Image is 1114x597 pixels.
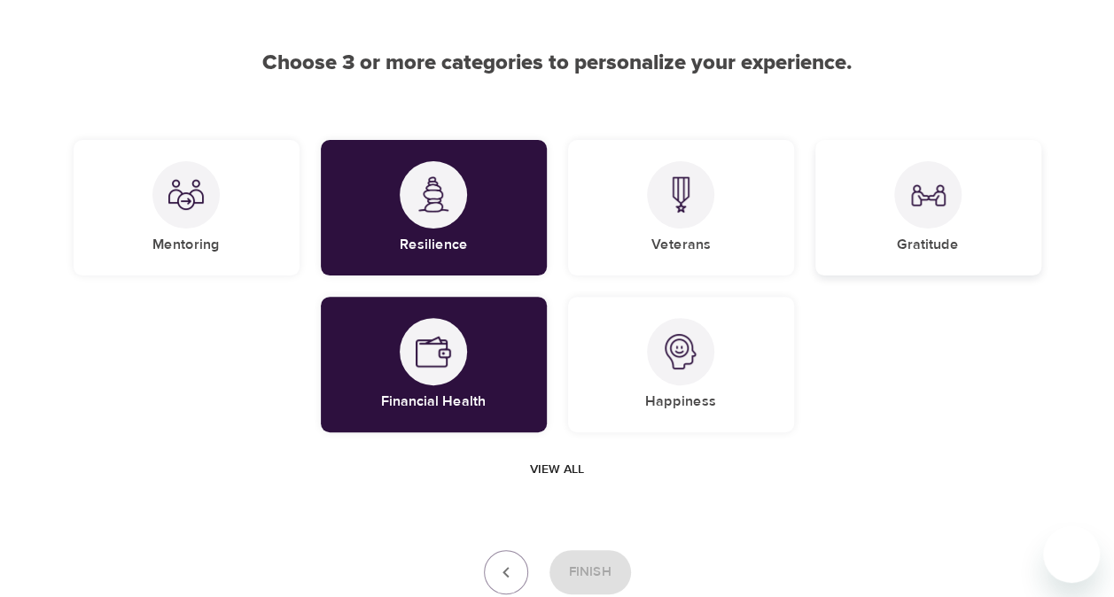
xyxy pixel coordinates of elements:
[897,236,959,254] h5: Gratitude
[74,140,300,275] div: MentoringMentoring
[663,176,698,213] img: Veterans
[321,297,547,432] div: Financial HealthFinancial Health
[168,177,204,213] img: Mentoring
[321,140,547,275] div: ResilienceResilience
[1043,526,1100,583] iframe: Button to launch messaging window
[815,140,1041,275] div: GratitudeGratitude
[530,459,584,481] span: View all
[568,297,794,432] div: HappinessHappiness
[523,454,591,486] button: View all
[416,334,451,369] img: Financial Health
[651,236,711,254] h5: Veterans
[381,392,486,411] h5: Financial Health
[74,50,1041,76] h2: Choose 3 or more categories to personalize your experience.
[152,236,220,254] h5: Mentoring
[568,140,794,275] div: VeteransVeterans
[663,334,698,369] img: Happiness
[400,236,468,254] h5: Resilience
[416,176,451,213] img: Resilience
[910,177,946,213] img: Gratitude
[645,392,716,411] h5: Happiness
